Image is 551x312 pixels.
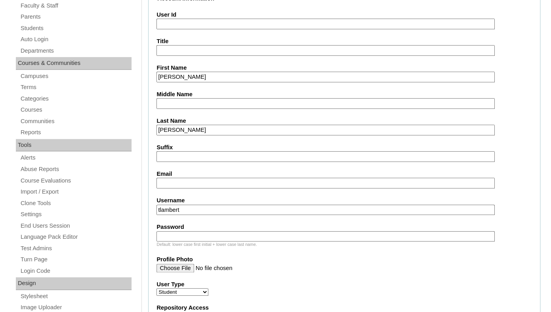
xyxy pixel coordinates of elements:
[20,94,132,104] a: Categories
[20,46,132,56] a: Departments
[20,266,132,276] a: Login Code
[20,209,132,219] a: Settings
[20,221,132,231] a: End Users Session
[20,116,132,126] a: Communities
[20,127,132,137] a: Reports
[20,105,132,115] a: Courses
[156,304,532,312] label: Repository Access
[20,23,132,33] a: Students
[156,117,532,125] label: Last Name
[156,143,532,152] label: Suffix
[16,139,132,152] div: Tools
[20,164,132,174] a: Abuse Reports
[156,11,532,19] label: User Id
[20,71,132,81] a: Campuses
[156,223,532,231] label: Password
[20,198,132,208] a: Clone Tools
[20,187,132,197] a: Import / Export
[16,277,132,290] div: Design
[16,57,132,70] div: Courses & Communities
[156,242,532,247] div: Default: lower case first initial + lower case last name.
[156,255,532,264] label: Profile Photo
[156,170,532,178] label: Email
[156,90,532,99] label: Middle Name
[20,255,132,264] a: Turn Page
[156,196,532,205] label: Username
[20,244,132,253] a: Test Admins
[20,1,132,11] a: Faculty & Staff
[20,291,132,301] a: Stylesheet
[20,232,132,242] a: Language Pack Editor
[20,176,132,186] a: Course Evaluations
[20,82,132,92] a: Terms
[156,64,532,72] label: First Name
[156,280,532,289] label: User Type
[20,153,132,163] a: Alerts
[20,12,132,22] a: Parents
[20,34,132,44] a: Auto Login
[156,37,532,46] label: Title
